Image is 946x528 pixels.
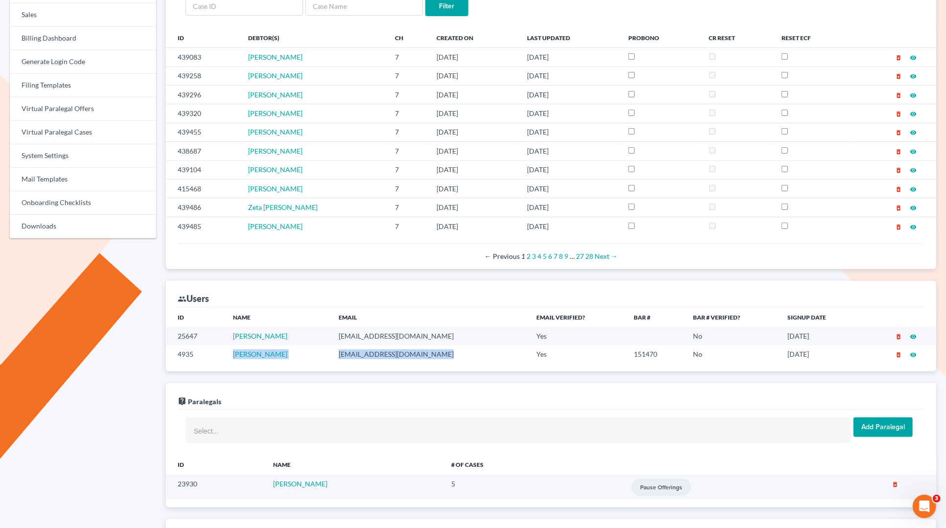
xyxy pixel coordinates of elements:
[895,53,902,61] a: delete_forever
[248,165,302,174] span: [PERSON_NAME]
[166,48,240,67] td: 439083
[443,455,565,475] th: # of Cases
[910,129,917,136] i: visibility
[895,205,902,211] i: delete_forever
[248,109,302,117] a: [PERSON_NAME]
[248,222,302,230] a: [PERSON_NAME]
[166,142,240,161] td: 438687
[910,203,917,211] a: visibility
[388,123,429,141] td: 7
[933,495,941,503] span: 3
[529,307,625,327] th: Email Verified?
[774,28,852,47] th: Reset ECF
[910,351,917,358] i: visibility
[685,307,780,327] th: Bar # Verified?
[166,198,240,217] td: 439486
[388,179,429,198] td: 7
[10,121,156,144] a: Virtual Paralegal Cases
[910,224,917,230] i: visibility
[233,332,287,340] a: [PERSON_NAME]
[429,67,519,85] td: [DATE]
[178,295,186,303] i: group
[331,307,529,327] th: Email
[895,186,902,193] i: delete_forever
[519,198,621,217] td: [DATE]
[233,350,287,358] a: [PERSON_NAME]
[585,252,593,260] a: Page 28
[895,91,902,99] a: delete_forever
[10,215,156,238] a: Downloads
[854,417,913,437] input: Add Paralegal
[895,129,902,136] i: delete_forever
[248,203,318,211] a: Zeta [PERSON_NAME]
[429,198,519,217] td: [DATE]
[910,73,917,80] i: visibility
[331,345,529,364] td: [EMAIL_ADDRESS][DOMAIN_NAME]
[273,480,327,488] a: [PERSON_NAME]
[554,252,557,260] a: Page 7
[532,252,536,260] a: Page 3
[10,3,156,27] a: Sales
[485,252,520,260] span: Previous page
[559,252,563,260] a: Page 8
[892,481,899,488] i: delete_forever
[910,332,917,340] a: visibility
[910,71,917,80] a: visibility
[166,123,240,141] td: 439455
[895,54,902,61] i: delete_forever
[910,333,917,340] i: visibility
[388,198,429,217] td: 7
[188,397,221,406] span: Paralegals
[248,184,302,193] span: [PERSON_NAME]
[429,123,519,141] td: [DATE]
[429,217,519,235] td: [DATE]
[626,345,685,364] td: 151470
[910,92,917,99] i: visibility
[166,67,240,85] td: 439258
[895,92,902,99] i: delete_forever
[248,71,302,80] a: [PERSON_NAME]
[895,167,902,174] i: delete_forever
[780,327,862,345] td: [DATE]
[519,67,621,85] td: [DATE]
[248,53,302,61] a: [PERSON_NAME]
[910,91,917,99] a: visibility
[10,144,156,168] a: System Settings
[519,123,621,141] td: [DATE]
[10,50,156,74] a: Generate Login Code
[895,128,902,136] a: delete_forever
[388,85,429,104] td: 7
[780,307,862,327] th: Signup Date
[166,28,240,47] th: ID
[595,252,618,260] a: Next page
[910,222,917,230] a: visibility
[388,48,429,67] td: 7
[895,184,902,193] a: delete_forever
[895,203,902,211] a: delete_forever
[895,333,902,340] i: delete_forever
[429,161,519,179] td: [DATE]
[519,48,621,67] td: [DATE]
[895,222,902,230] a: delete_forever
[701,28,774,47] th: CR Reset
[895,111,902,117] i: delete_forever
[895,351,902,358] i: delete_forever
[576,252,584,260] a: Page 27
[895,73,902,80] i: delete_forever
[166,217,240,235] td: 439485
[895,148,902,155] i: delete_forever
[910,54,917,61] i: visibility
[910,111,917,117] i: visibility
[166,345,225,364] td: 4935
[248,128,302,136] a: [PERSON_NAME]
[331,327,529,345] td: [EMAIL_ADDRESS][DOMAIN_NAME]
[621,28,701,47] th: ProBono
[429,104,519,123] td: [DATE]
[543,252,547,260] a: Page 5
[537,252,541,260] a: Page 4
[519,161,621,179] td: [DATE]
[388,217,429,235] td: 7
